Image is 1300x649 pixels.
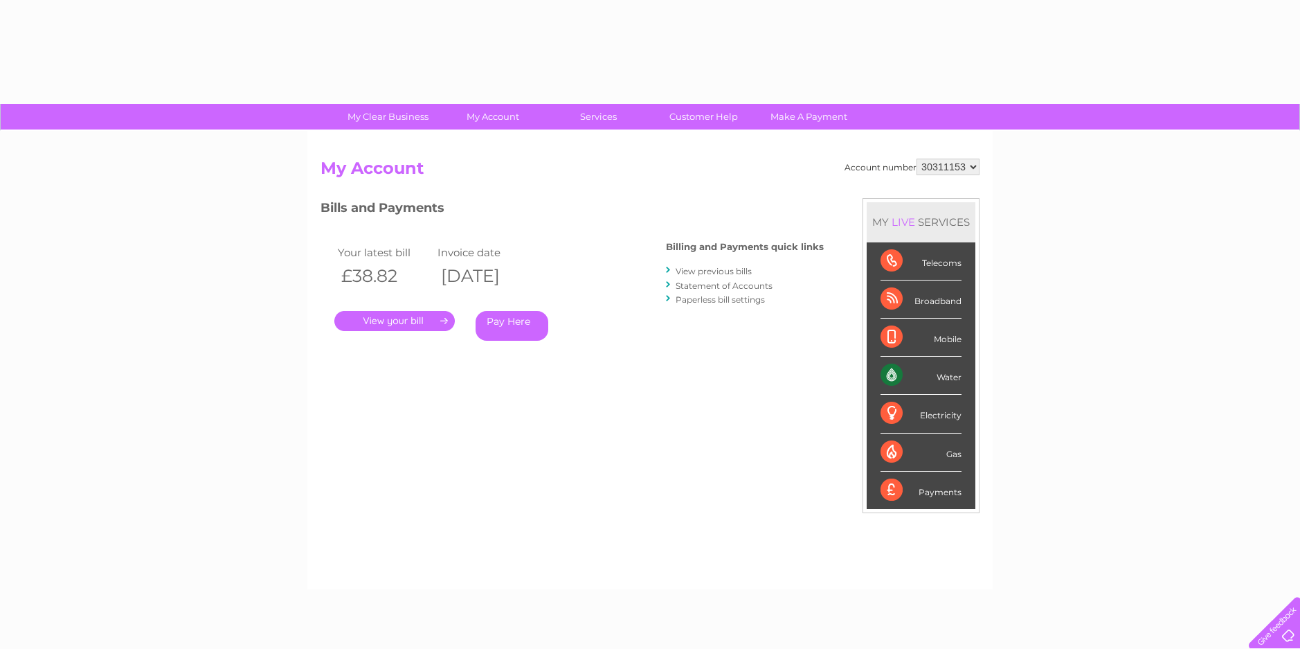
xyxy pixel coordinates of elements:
h3: Bills and Payments [321,198,824,222]
div: Telecoms [881,242,962,281]
a: Paperless bill settings [676,294,765,305]
div: Account number [845,159,979,175]
a: My Account [436,104,550,130]
a: Statement of Accounts [676,281,773,291]
td: Invoice date [434,243,534,262]
th: £38.82 [334,262,434,290]
div: MY SERVICES [867,202,975,242]
div: Broadband [881,281,962,319]
td: Your latest bill [334,243,434,262]
a: . [334,311,455,331]
div: LIVE [889,215,918,229]
div: Mobile [881,319,962,357]
a: Services [541,104,656,130]
div: Gas [881,434,962,472]
h2: My Account [321,159,979,185]
div: Water [881,357,962,395]
div: Electricity [881,395,962,433]
th: [DATE] [434,262,534,290]
div: Payments [881,472,962,509]
h4: Billing and Payments quick links [666,242,824,252]
a: Make A Payment [752,104,866,130]
a: My Clear Business [331,104,445,130]
a: View previous bills [676,266,752,276]
a: Customer Help [647,104,761,130]
a: Pay Here [476,311,548,341]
